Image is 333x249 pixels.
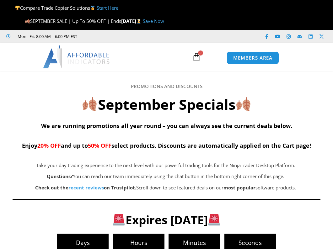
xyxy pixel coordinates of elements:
img: 🚨 [208,214,220,225]
img: 🍂 [83,97,97,111]
p: You can reach our team immediately using the chat button in the bottom right corner of this page. [13,172,319,181]
span: 0 [198,50,203,56]
span: We are running promotions all year round – you can always see the current deals below. [41,122,292,130]
span: Mon - Fri: 8:00 AM – 6:00 PM EST [16,33,77,40]
img: ⌛ [137,19,141,24]
a: recent reviews [68,184,104,191]
strong: Questions? [47,173,73,179]
span: Seconds [224,240,276,246]
span: SEPTEMBER SALE | Up To 50% OFF | Ends [25,18,121,24]
strong: Check out the on Trustpilot. [35,184,136,191]
span: MEMBERS AREA [233,56,272,60]
h2: September Specials [13,95,320,114]
h3: Expires [DATE] [3,212,330,227]
a: MEMBERS AREA [227,51,279,64]
img: 🥇 [90,6,95,10]
img: 🍂 [25,19,30,24]
p: Scroll down to see featured deals on our software products. [13,183,319,192]
iframe: Customer reviews powered by Trustpilot [82,33,176,40]
span: 50% OFF [88,142,111,149]
span: Enjoy and up to select products. Discounts are automatically applied on the Cart page! [22,142,311,149]
img: LogoAI | Affordable Indicators – NinjaTrader [43,45,110,68]
span: Take your day trading experience to the next level with our powerful trading tools for the NinjaT... [36,162,295,168]
img: 🏆 [15,6,20,10]
a: Save Now [143,18,164,24]
a: 0 [183,48,210,66]
span: 20% OFF [37,142,61,149]
a: Start Here [97,5,118,11]
h6: PROMOTIONS AND DISCOUNTS [13,83,320,89]
img: 🚨 [113,214,125,225]
strong: [DATE] [121,18,143,24]
span: Days [57,240,109,246]
span: Compare Trade Copier Solutions [15,5,118,11]
img: 🍂 [236,97,250,111]
b: most popular [223,184,255,191]
span: Hours [113,240,164,246]
span: Minutes [169,240,220,246]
